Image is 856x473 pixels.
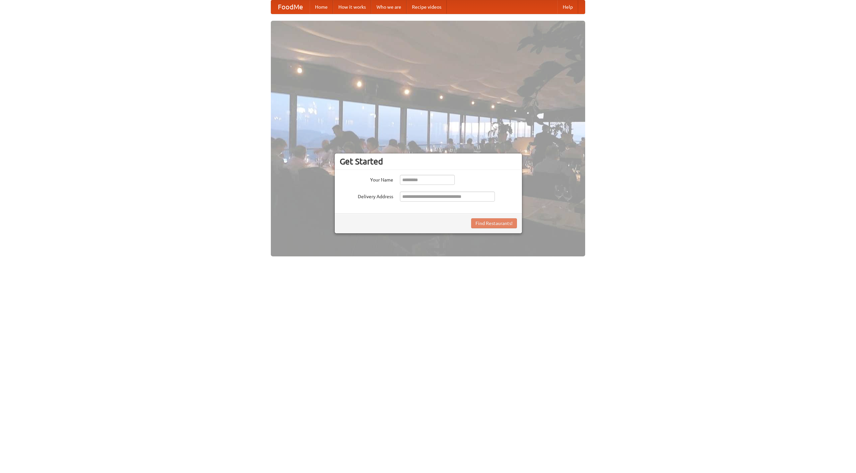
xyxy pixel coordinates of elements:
label: Your Name [340,175,393,183]
a: How it works [333,0,371,14]
a: Help [557,0,578,14]
a: FoodMe [271,0,310,14]
button: Find Restaurants! [471,218,517,228]
label: Delivery Address [340,192,393,200]
h3: Get Started [340,156,517,166]
a: Home [310,0,333,14]
a: Recipe videos [407,0,447,14]
a: Who we are [371,0,407,14]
